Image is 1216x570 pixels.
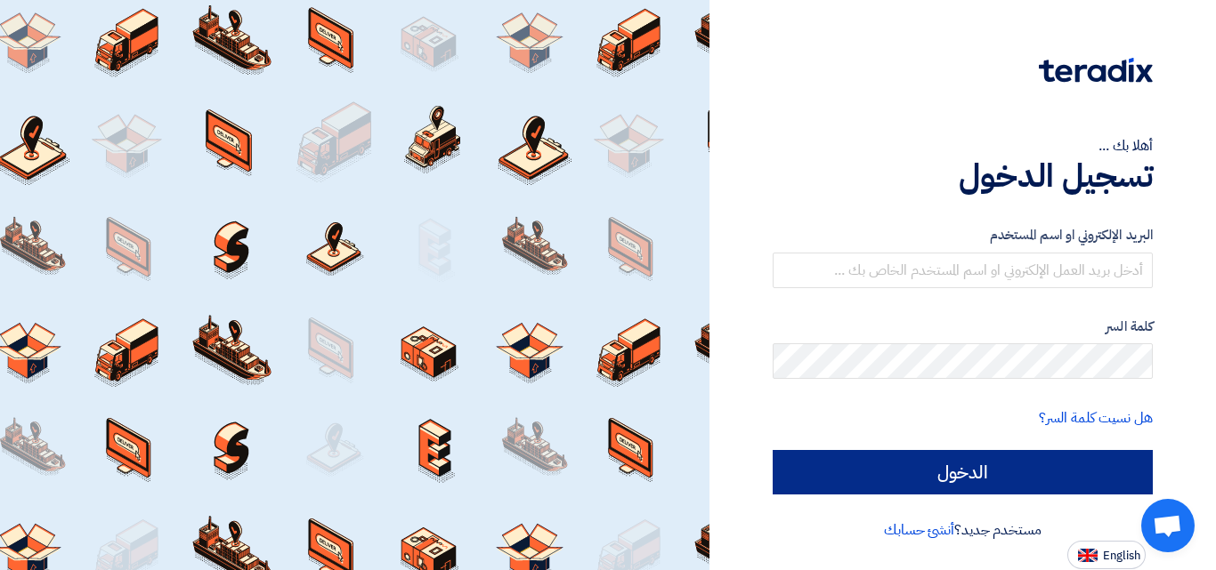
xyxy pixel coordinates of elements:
[1039,407,1153,429] a: هل نسيت كلمة السر؟
[773,450,1153,494] input: الدخول
[1067,541,1146,569] button: English
[1103,550,1140,562] span: English
[773,135,1153,157] div: أهلا بك ...
[773,253,1153,288] input: أدخل بريد العمل الإلكتروني او اسم المستخدم الخاص بك ...
[1078,549,1098,562] img: en-US.png
[884,519,954,541] a: أنشئ حسابك
[1141,499,1195,552] a: Open chat
[773,225,1153,245] label: البريد الإلكتروني او اسم المستخدم
[1039,58,1153,83] img: Teradix logo
[773,317,1153,337] label: كلمة السر
[773,519,1153,541] div: مستخدم جديد؟
[773,157,1153,196] h1: تسجيل الدخول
